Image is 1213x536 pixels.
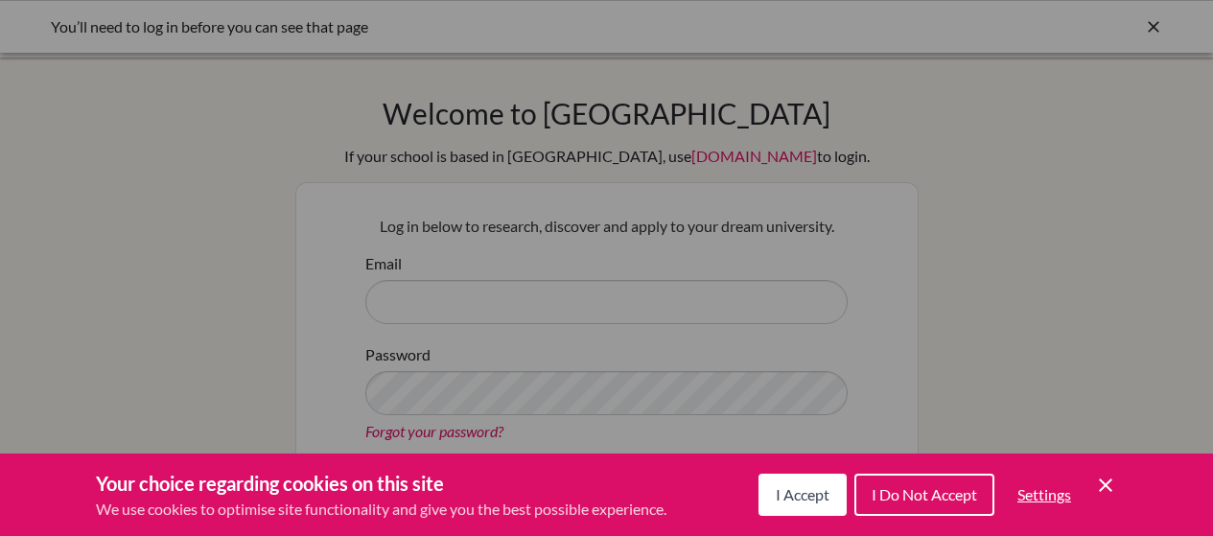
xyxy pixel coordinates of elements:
[1017,485,1071,503] span: Settings
[872,485,977,503] span: I Do Not Accept
[1094,474,1117,497] button: Save and close
[96,469,666,498] h3: Your choice regarding cookies on this site
[758,474,847,516] button: I Accept
[854,474,994,516] button: I Do Not Accept
[776,485,829,503] span: I Accept
[1002,476,1086,514] button: Settings
[96,498,666,521] p: We use cookies to optimise site functionality and give you the best possible experience.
